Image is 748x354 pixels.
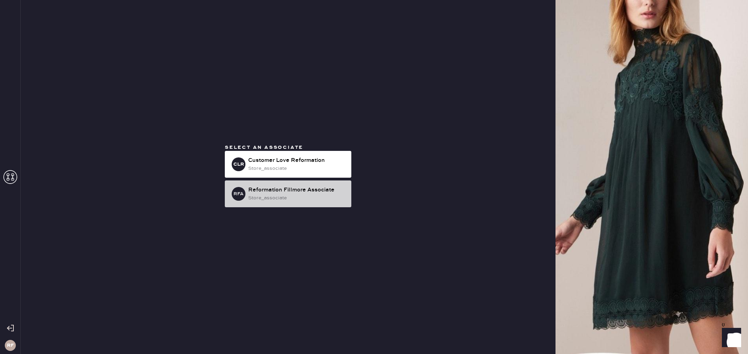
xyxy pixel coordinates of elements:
[248,165,346,172] div: store_associate
[225,144,303,151] span: Select an associate
[233,162,244,167] h3: CLR
[248,186,346,194] div: Reformation Fillmore Associate
[715,323,745,353] iframe: Front Chat
[233,191,244,196] h3: RFA
[248,194,346,202] div: store_associate
[248,156,346,165] div: Customer Love Reformation
[7,343,14,348] h3: RF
